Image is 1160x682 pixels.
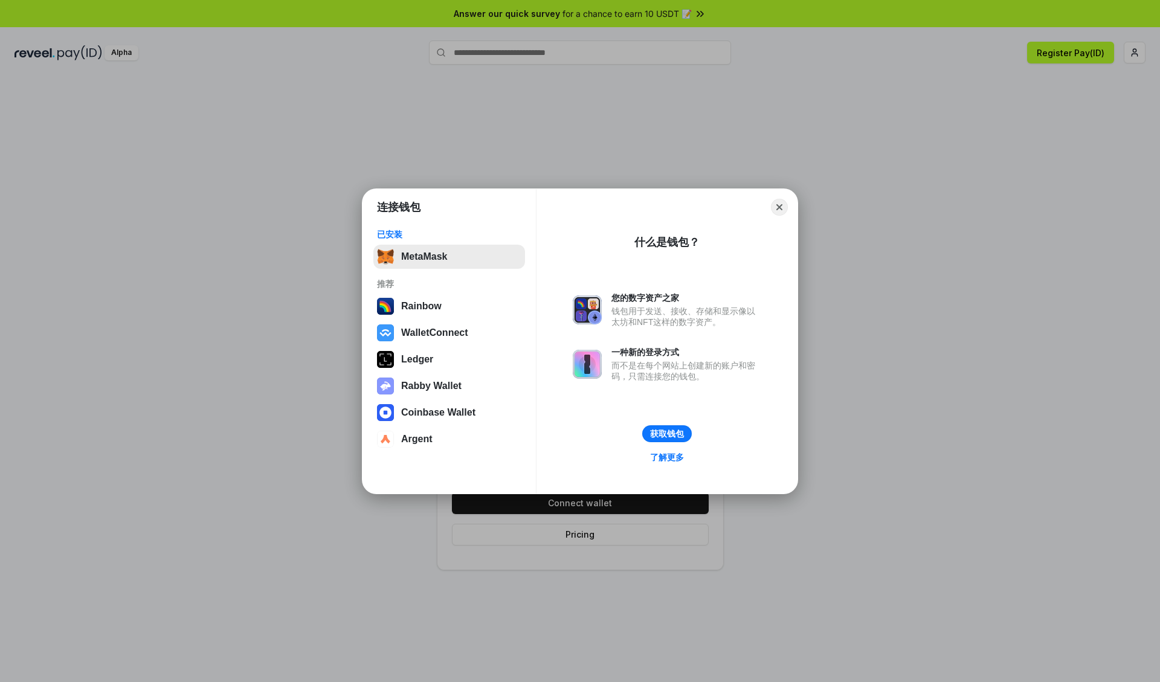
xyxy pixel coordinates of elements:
[650,428,684,439] div: 获取钱包
[611,306,761,327] div: 钱包用于发送、接收、存储和显示像以太坊和NFT这样的数字资产。
[611,292,761,303] div: 您的数字资产之家
[643,449,691,465] a: 了解更多
[377,431,394,448] img: svg+xml,%3Csvg%20width%3D%2228%22%20height%3D%2228%22%20viewBox%3D%220%200%2028%2028%22%20fill%3D...
[377,351,394,368] img: svg+xml,%3Csvg%20xmlns%3D%22http%3A%2F%2Fwww.w3.org%2F2000%2Fsvg%22%20width%3D%2228%22%20height%3...
[377,200,420,214] h1: 连接钱包
[377,324,394,341] img: svg+xml,%3Csvg%20width%3D%2228%22%20height%3D%2228%22%20viewBox%3D%220%200%2028%2028%22%20fill%3D...
[401,434,433,445] div: Argent
[377,248,394,265] img: svg+xml,%3Csvg%20fill%3D%22none%22%20height%3D%2233%22%20viewBox%3D%220%200%2035%2033%22%20width%...
[573,295,602,324] img: svg+xml,%3Csvg%20xmlns%3D%22http%3A%2F%2Fwww.w3.org%2F2000%2Fsvg%22%20fill%3D%22none%22%20viewBox...
[377,229,521,240] div: 已安装
[650,452,684,463] div: 了解更多
[634,235,700,249] div: 什么是钱包？
[377,404,394,421] img: svg+xml,%3Csvg%20width%3D%2228%22%20height%3D%2228%22%20viewBox%3D%220%200%2028%2028%22%20fill%3D...
[401,381,462,391] div: Rabby Wallet
[373,347,525,372] button: Ledger
[373,294,525,318] button: Rainbow
[611,360,761,382] div: 而不是在每个网站上创建新的账户和密码，只需连接您的钱包。
[401,407,475,418] div: Coinbase Wallet
[373,427,525,451] button: Argent
[377,278,521,289] div: 推荐
[401,354,433,365] div: Ledger
[771,199,788,216] button: Close
[401,327,468,338] div: WalletConnect
[611,347,761,358] div: 一种新的登录方式
[642,425,692,442] button: 获取钱包
[373,321,525,345] button: WalletConnect
[377,298,394,315] img: svg+xml,%3Csvg%20width%3D%22120%22%20height%3D%22120%22%20viewBox%3D%220%200%20120%20120%22%20fil...
[401,251,447,262] div: MetaMask
[377,378,394,394] img: svg+xml,%3Csvg%20xmlns%3D%22http%3A%2F%2Fwww.w3.org%2F2000%2Fsvg%22%20fill%3D%22none%22%20viewBox...
[373,374,525,398] button: Rabby Wallet
[373,401,525,425] button: Coinbase Wallet
[373,245,525,269] button: MetaMask
[573,350,602,379] img: svg+xml,%3Csvg%20xmlns%3D%22http%3A%2F%2Fwww.w3.org%2F2000%2Fsvg%22%20fill%3D%22none%22%20viewBox...
[401,301,442,312] div: Rainbow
